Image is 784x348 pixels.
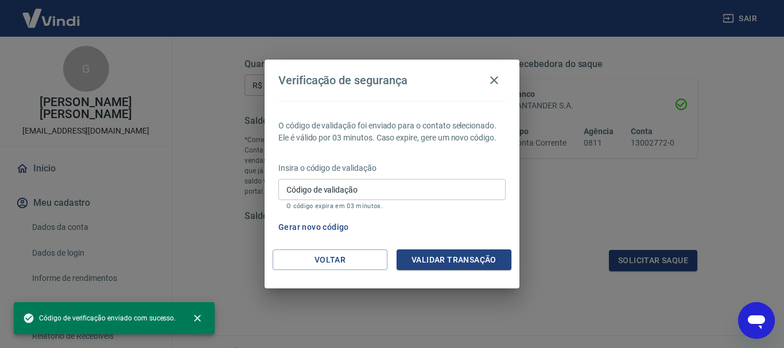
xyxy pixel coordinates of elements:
[278,120,506,144] p: O código de validação foi enviado para o contato selecionado. Ele é válido por 03 minutos. Caso e...
[185,306,210,331] button: close
[738,302,775,339] iframe: Botão para abrir a janela de mensagens
[278,73,407,87] h4: Verificação de segurança
[286,202,498,210] p: O código expira em 03 minutos.
[274,217,354,238] button: Gerar novo código
[273,249,387,271] button: Voltar
[278,162,506,174] p: Insira o código de validação
[23,312,176,324] span: Código de verificação enviado com sucesso.
[397,249,511,271] button: Validar transação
